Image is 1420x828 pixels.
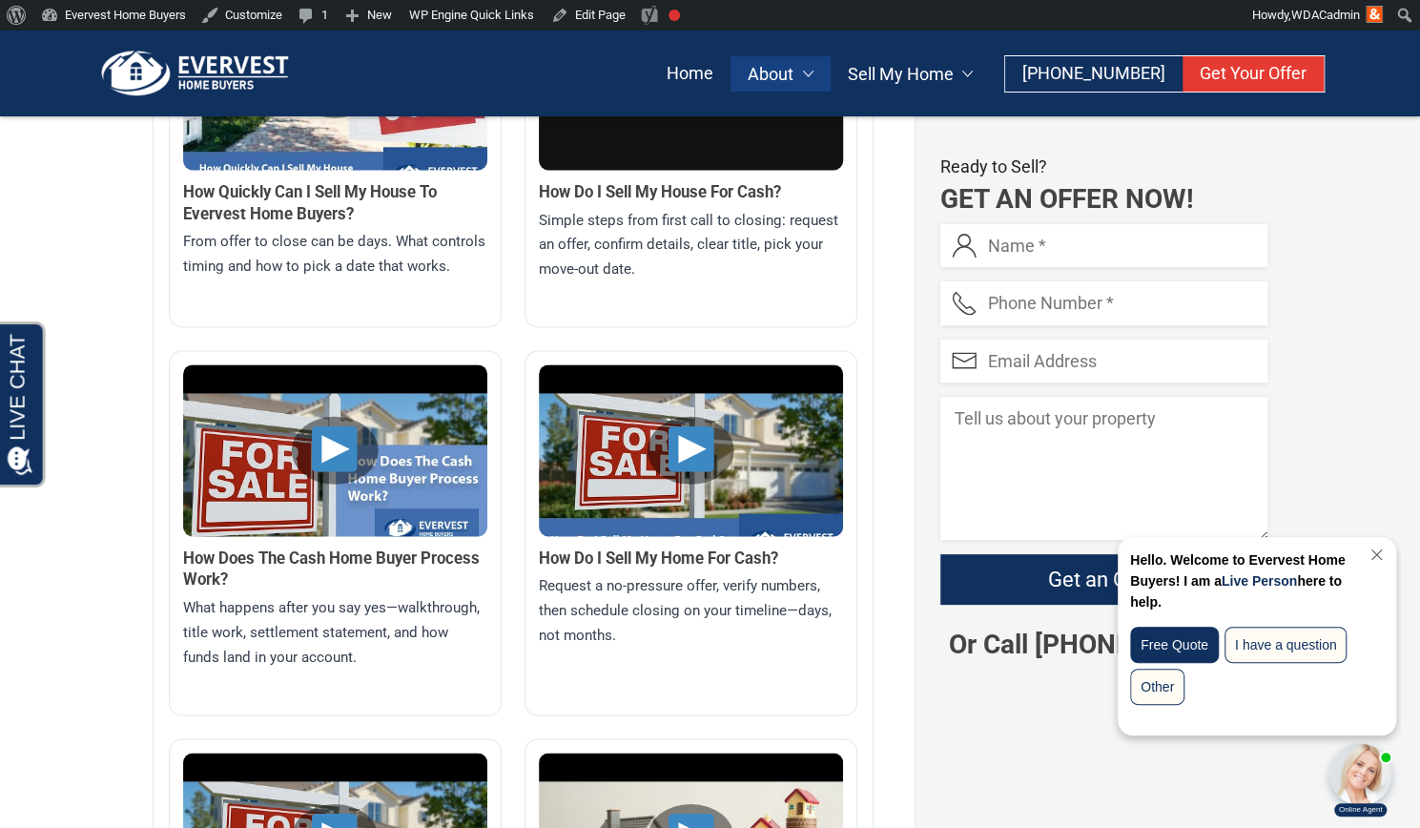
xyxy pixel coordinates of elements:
p: What happens after you say yes—walkthrough, title work, settlement statement, and how funds land ... [183,596,487,671]
h3: How Do I Sell My House For Cash? [539,181,843,203]
img: How Does The Cash Home Buyer Process Work? [183,364,487,592]
p: Or Call [PHONE_NUMBER] [940,628,1267,662]
span: [PHONE_NUMBER] [1022,63,1165,83]
a: [PHONE_NUMBER] [1005,56,1183,92]
span: Opens a chat window [47,15,154,39]
input: Get an Offer [940,554,1267,605]
h3: How Does The Cash Home Buyer Process Work? [183,548,487,590]
input: Name * [940,224,1267,267]
a: About [731,56,831,92]
input: Phone Number * [940,281,1267,324]
p: From offer to close can be days. What controls timing and how to pick a date that works. [183,230,487,279]
h3: How Do I Sell My Home For Cash? [539,548,843,569]
a: Sell My Home [831,56,991,92]
h3: How Quickly Can I Sell My House To Evervest Home Buyers? [183,181,487,224]
p: Request a no‑pressure offer, verify numbers, then schedule closing on your timeline—days, not mon... [539,574,843,649]
span: WDACadmin [1291,8,1360,22]
p: Ready to Sell? [940,153,1267,182]
form: Contact form [940,224,1267,628]
a: Home [649,56,731,92]
input: Email Address [940,340,1267,383]
img: How Do I Sell My Home For Cash? [539,364,843,592]
div: Focus keyphrase not set [669,10,680,21]
h2: Get an Offer Now! [940,182,1267,217]
iframe: Chat Invitation [1096,532,1401,818]
a: Get Your Offer [1183,56,1324,92]
img: logo.png [95,50,296,97]
p: Simple steps from first call to closing: request an offer, confirm details, clear title, pick you... [539,209,843,283]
